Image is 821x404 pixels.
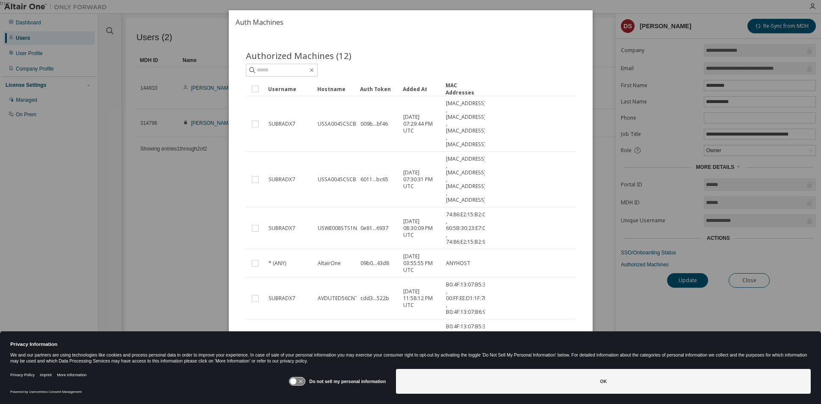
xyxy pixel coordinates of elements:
[403,253,438,274] span: [DATE] 03:55:55 PM UTC
[403,114,438,134] span: [DATE] 07:29:44 PM UTC
[268,82,310,96] div: Username
[446,323,488,357] span: B0:4F:13:07:B5:35 , 00:FF:EE:D1:1F:7D , B0:4F:13:07:B6:94
[445,82,481,96] div: MAC Addresses
[229,10,593,34] h2: Auth Machines
[446,281,488,316] span: B0:4F:13:07:B5:35 , 00:FF:EE:D1:1F:7D , B0:4F:13:07:B6:94
[360,121,387,127] span: 009b...bf46
[360,295,389,302] span: cdd3...522b
[269,295,295,302] span: SUBRADX7
[360,176,388,183] span: 6011...bc65
[317,121,364,127] span: USSA004SCSCB3LS
[360,82,396,96] div: Auth Token
[446,100,485,148] span: [MAC_ADDRESS] , [MAC_ADDRESS] , [MAC_ADDRESS] , [MAC_ADDRESS]
[317,82,353,96] div: Hostname
[360,225,388,232] span: 0e81...6937
[269,225,295,232] span: SUBRADX7
[403,169,438,190] span: [DATE] 07:30:31 PM UTC
[446,211,488,245] span: 74:86:E2:15:B2:C6 , 60:5B:30:23:E7:CF , 74:86:E2:15:B2:94
[317,225,366,232] span: USWE008STS1N3DS
[403,218,438,239] span: [DATE] 08:30:09 PM UTC
[317,260,340,267] span: AltairOne
[446,260,470,267] span: ANYHOST
[402,82,438,96] div: Added At
[360,260,389,267] span: 09b0...43d8
[446,156,485,203] span: [MAC_ADDRESS] , [MAC_ADDRESS] , [MAC_ADDRESS] , [MAC_ADDRESS]
[269,176,295,183] span: SUBRADX7
[403,288,438,309] span: [DATE] 11:58:12 PM UTC
[269,121,295,127] span: SUBRADX7
[317,176,364,183] span: USSA004SCSCB3LS
[246,50,351,62] span: Authorized Machines (12)
[403,330,438,351] span: [DATE] 12:01:05 AM UTC
[269,260,286,267] span: * (ANY)
[317,295,361,302] span: AVDUTED56CNTH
